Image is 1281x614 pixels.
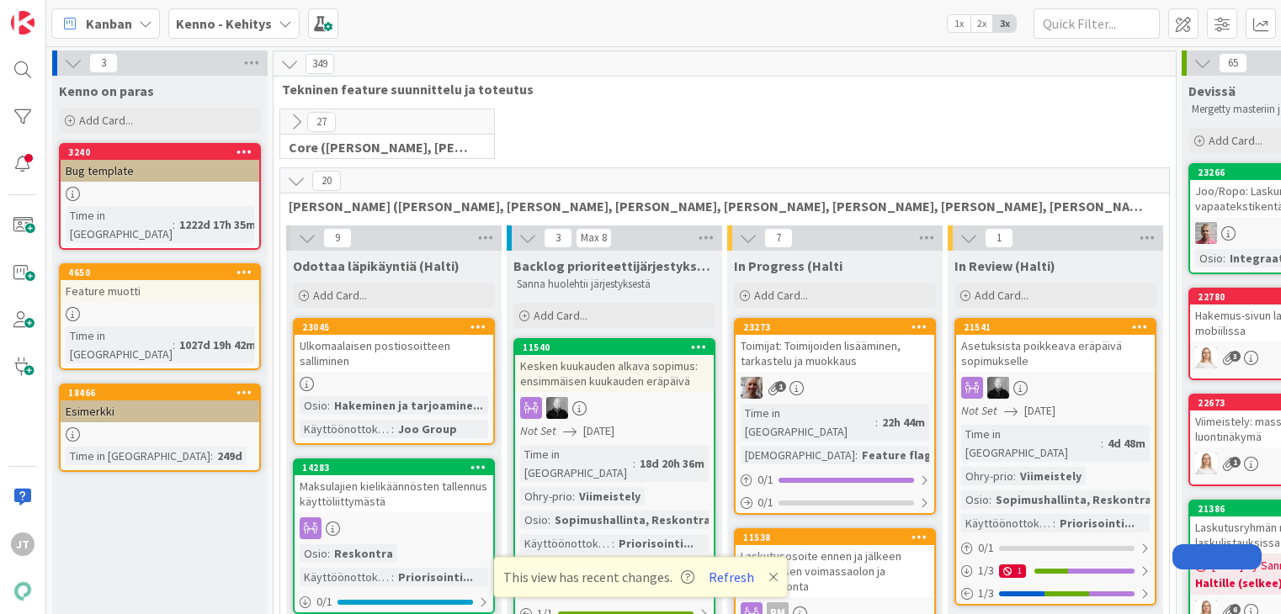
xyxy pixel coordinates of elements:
div: 0/1 [295,591,493,612]
div: Osio [520,511,548,529]
div: Time in [GEOGRAPHIC_DATA] [66,206,173,243]
div: Asetuksista poikkeava eräpäivä sopimukselle [956,335,1155,372]
div: 14283Maksulajien kielikäännösten tallennus käyttöliittymästä [295,460,493,512]
span: 2x [970,15,993,32]
div: Ulkomaalaisen postiosoitteen salliminen [295,335,493,372]
div: 249d [213,447,247,465]
div: Priorisointi... [394,568,477,586]
span: : [173,336,175,354]
div: Osio [300,544,327,563]
div: 3240Bug template [61,145,259,182]
div: 11538Laskutusosoite ennen ja jälkeen sopimuksen voimassaolon ja edunvalvonta [736,530,934,597]
span: 7 [764,228,793,248]
a: 23045Ulkomaalaisen postiosoitteen salliminenOsio:Hakeminen ja tarjoamine...Käyttöönottokriittisyy... [293,318,495,445]
div: 3240 [61,145,259,160]
div: Time in [GEOGRAPHIC_DATA] [741,404,875,441]
div: Max 8 [581,234,607,242]
span: Kanban [86,13,132,34]
span: : [612,534,614,553]
span: 1 / 3 [978,585,994,602]
span: 3 [544,228,572,248]
a: 14283Maksulajien kielikäännösten tallennus käyttöliittymästäOsio:ReskontraKäyttöönottokriittisyys... [293,458,495,614]
span: : [210,447,213,465]
span: : [327,544,330,563]
span: 349 [306,54,334,74]
span: Add Card... [534,308,587,323]
div: Kesken kuukauden alkava sopimus: ensimmäisen kuukauden eräpäivä [515,355,714,392]
span: 0 / 1 [316,593,332,611]
div: Käyttöönottokriittisyys [520,534,612,553]
div: 3240 [68,146,259,158]
div: 0/1 [736,492,934,513]
span: Devissä [1188,82,1236,99]
a: 4650Feature muottiTime in [GEOGRAPHIC_DATA]:1027d 19h 42m [59,263,261,370]
a: 21541Asetuksista poikkeava eräpäivä sopimukselleMVNot Set[DATE]Time in [GEOGRAPHIC_DATA]:4d 48mOh... [954,318,1156,606]
div: 0/1 [956,537,1155,558]
div: Käyttöönottokriittisyys [300,568,391,586]
div: Osio [1195,249,1223,267]
span: 3x [993,15,1016,32]
div: 1 [999,564,1026,578]
div: JT [11,532,35,556]
p: Sanna huolehtii järjestyksestä [517,278,712,291]
img: SL [1195,347,1217,368]
div: 4650 [68,267,259,278]
span: : [391,420,394,438]
span: : [327,396,330,415]
div: 11540Kesken kuukauden alkava sopimus: ensimmäisen kuukauden eräpäivä [515,340,714,392]
span: This view has recent changes. [503,567,694,587]
span: : [875,413,878,431]
div: 21541 [956,320,1155,335]
span: Tekninen feature suunnittelu ja toteutus [282,81,1155,98]
a: 3240Bug templateTime in [GEOGRAPHIC_DATA]:1222d 17h 35m [59,143,261,250]
div: 22h 44m [878,413,929,431]
div: 14283 [295,460,493,475]
span: : [391,568,394,586]
div: Time in [GEOGRAPHIC_DATA] [66,447,210,465]
div: 18466 [68,387,259,399]
div: Time in [GEOGRAPHIC_DATA] [520,445,633,482]
b: Kenno - Kehitys [176,15,272,32]
div: 23045Ulkomaalaisen postiosoitteen salliminen [295,320,493,372]
div: 4650 [61,265,259,280]
div: 23273 [736,320,934,335]
div: Laskutusosoite ennen ja jälkeen sopimuksen voimassaolon ja edunvalvonta [736,545,934,597]
div: Time in [GEOGRAPHIC_DATA] [66,326,173,363]
span: 0 / 1 [757,471,773,489]
div: Maksulajien kielikäännösten tallennus käyttöliittymästä [295,475,493,512]
div: Bug template [61,160,259,182]
div: 11540 [515,340,714,355]
span: 65 [1219,53,1247,73]
div: Hakeminen ja tarjoamine... [330,396,487,415]
div: 18466Esimerkki [61,385,259,422]
span: 1 / 3 [978,562,994,580]
span: In Progress (Halti [734,257,842,274]
div: 23045 [302,321,493,333]
span: 3 [89,53,118,73]
div: Ohry-prio [520,487,572,505]
span: Add Card... [1209,133,1262,148]
input: Quick Filter... [1034,8,1160,39]
div: 14283 [302,462,493,474]
div: 23273Toimijat: Toimijoiden lisääminen, tarkastelu ja muokkaus [736,320,934,372]
div: Feature flag,... [858,446,949,464]
span: Add Card... [975,288,1029,303]
span: : [548,511,550,529]
div: [DEMOGRAPHIC_DATA] [741,446,855,464]
span: 1x [948,15,970,32]
div: Feature muotti [61,280,259,302]
div: MV [956,377,1155,399]
span: [DATE] [583,422,614,440]
div: Käyttöönottokriittisyys [300,420,391,438]
span: : [1223,249,1225,267]
span: 1 [985,228,1013,248]
div: 1222d 17h 35m [175,215,260,234]
div: 21541 [964,321,1155,333]
span: Halti (Sebastian, VilleH, Riikka, Antti, MikkoV, PetriH, PetriM) [289,198,1148,214]
span: 27 [307,112,336,132]
div: Reskontra [330,544,397,563]
div: Joo Group [394,420,461,438]
button: Refresh [703,566,760,588]
img: HJ [1195,222,1217,244]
